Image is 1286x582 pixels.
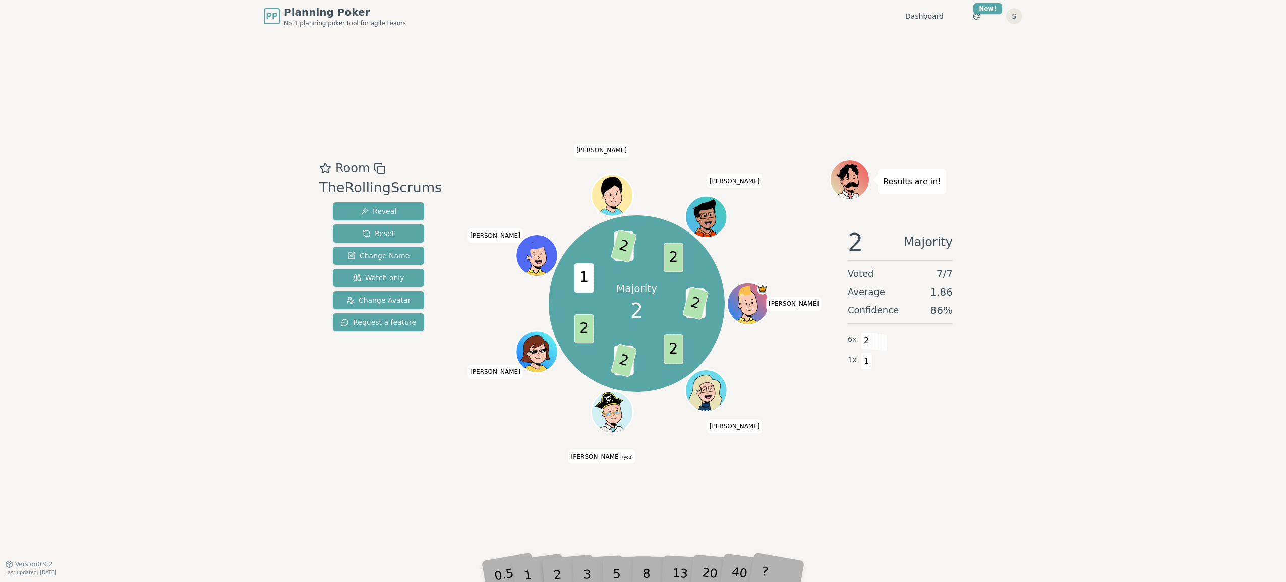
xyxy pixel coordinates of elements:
span: Average [848,285,885,299]
span: (you) [621,455,633,459]
button: Change Avatar [333,291,424,309]
button: Click to change your avatar [592,392,631,432]
span: 2 [682,287,709,321]
span: Reset [363,228,394,239]
span: 2 [630,296,643,326]
button: S [1006,8,1022,24]
span: Click to change your name [467,365,523,379]
button: Watch only [333,269,424,287]
span: 2 [664,335,683,365]
span: 1 [574,263,594,293]
p: Results are in! [883,174,941,189]
span: Click to change your name [707,419,763,433]
button: Request a feature [333,313,424,331]
span: 2 [861,332,872,350]
span: 2 [848,230,863,254]
span: Watch only [353,273,404,283]
span: 6 x [848,334,857,345]
span: Request a feature [341,317,416,327]
button: Add as favourite [319,159,331,178]
span: Reveal [361,206,396,216]
span: 7 / 7 [937,267,953,281]
span: Last updated: [DATE] [5,570,56,575]
button: Reveal [333,202,424,220]
div: TheRollingScrums [319,178,442,198]
span: Change Name [347,251,410,261]
span: Majority [904,230,953,254]
a: Dashboard [905,11,944,21]
span: 1 x [848,355,857,366]
button: Change Name [333,247,424,265]
p: Majority [616,281,657,296]
div: New! [973,3,1002,14]
a: PPPlanning PokerNo.1 planning poker tool for agile teams [264,5,406,27]
span: Room [335,159,370,178]
span: Click to change your name [766,297,822,311]
button: Version0.9.2 [5,560,53,568]
span: Confidence [848,303,899,317]
span: 1 [861,353,872,370]
span: 2 [610,229,637,263]
span: Click to change your name [574,143,629,157]
button: Reset [333,224,424,243]
span: Mike is the host [757,284,768,295]
span: Version 0.9.2 [15,560,53,568]
span: No.1 planning poker tool for agile teams [284,19,406,27]
span: 1.86 [930,285,953,299]
span: Voted [848,267,874,281]
span: Click to change your name [707,173,763,188]
button: New! [968,7,986,25]
span: Click to change your name [568,449,635,463]
span: 2 [664,243,683,273]
span: Click to change your name [467,228,523,243]
span: Change Avatar [346,295,411,305]
span: 2 [610,344,637,378]
span: 86 % [930,303,953,317]
span: 2 [574,314,594,344]
span: Planning Poker [284,5,406,19]
span: PP [266,10,277,22]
